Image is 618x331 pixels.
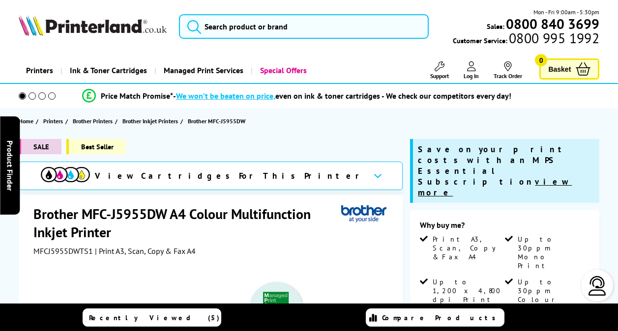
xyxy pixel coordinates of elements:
img: user-headset-light.svg [588,276,607,296]
span: Printers [43,116,63,126]
span: Log In [464,72,479,80]
span: Recently Viewed (5) [89,313,220,322]
a: Log In [464,61,479,80]
a: Printerland Logo [19,15,167,38]
img: Printerland Logo [19,15,167,36]
a: Special Offers [251,58,314,83]
span: Basket [548,62,571,76]
span: 0800 995 1992 [507,33,599,43]
span: Best Seller [66,139,126,154]
span: Sales: [487,22,504,31]
span: Compare Products [382,313,501,322]
u: view more [418,176,572,198]
span: Save on your print costs with an MPS Essential Subscription [418,144,572,198]
span: Support [430,72,449,80]
a: Recently Viewed (5) [83,308,221,327]
span: MFCJ5955DWTS1 [33,246,93,256]
li: modal_Promise [5,87,589,105]
a: 0800 840 3699 [504,19,599,28]
span: Print A3, Scan, Copy & Fax A4 [433,235,503,261]
span: Brother MFC-J5955DW [188,117,245,125]
b: 0800 840 3699 [506,15,599,33]
a: Printers [43,116,65,126]
span: | Print A3, Scan, Copy & Fax A4 [95,246,196,256]
a: Support [430,61,449,80]
span: Price Match Promise* [101,91,173,101]
span: Home [19,116,33,126]
a: Ink & Toner Cartridges [60,58,154,83]
a: Brother Printers [73,116,115,126]
span: Up to 30ppm Mono Print [518,235,588,270]
a: Printers [19,58,60,83]
span: 0 [535,54,547,66]
span: Customer Service: [453,33,599,45]
span: Mon - Fri 9:00am - 5:30pm [533,7,599,17]
span: Up to 30ppm Colour Print [518,277,588,313]
span: Up to 1,200 x 4,800 dpi Print [433,277,503,304]
a: Track Order [494,61,522,80]
a: Home [19,116,36,126]
span: Ink & Toner Cartridges [70,58,147,83]
img: Brother [341,205,386,223]
h1: Brother MFC-J5955DW A4 Colour Multifunction Inkjet Printer [33,205,342,241]
span: We won’t be beaten on price, [176,91,275,101]
a: Brother Inkjet Printers [122,116,180,126]
a: Managed Print Services [154,58,251,83]
a: Compare Products [366,308,504,327]
span: Product Finder [5,140,15,191]
input: Search product or brand [179,14,429,39]
span: SALE [19,139,61,154]
span: View Cartridges For This Printer [95,170,365,181]
div: - even on ink & toner cartridges - We check our competitors every day! [173,91,511,101]
img: cmyk-icon.svg [41,167,90,182]
a: Basket 0 [539,58,599,80]
span: Brother Printers [73,116,113,126]
span: Brother Inkjet Printers [122,116,178,126]
div: Why buy me? [420,220,589,235]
